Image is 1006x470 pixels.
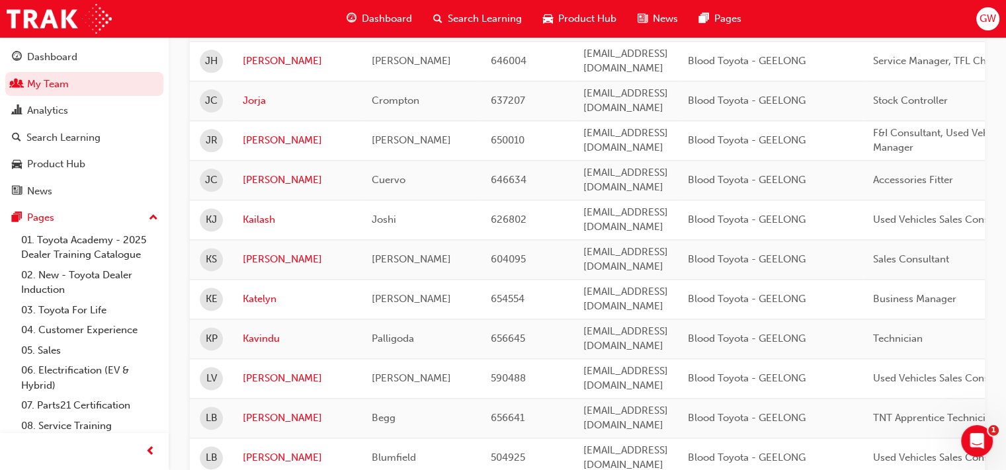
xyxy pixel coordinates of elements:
[448,11,522,26] span: Search Learning
[372,214,396,225] span: Joshi
[7,4,112,34] img: Trak
[491,412,524,424] span: 656641
[423,5,532,32] a: search-iconSearch Learning
[12,105,22,117] span: chart-icon
[149,210,158,227] span: up-icon
[16,265,163,300] a: 02. New - Toyota Dealer Induction
[243,292,352,307] a: Katelyn
[27,157,85,172] div: Product Hub
[976,7,999,30] button: GW
[12,132,21,144] span: search-icon
[5,152,163,176] a: Product Hub
[491,95,525,106] span: 637207
[27,103,68,118] div: Analytics
[206,292,218,307] span: KE
[206,371,217,386] span: LV
[206,411,218,426] span: LB
[491,372,526,384] span: 590488
[372,134,451,146] span: [PERSON_NAME]
[12,79,22,91] span: people-icon
[653,11,678,26] span: News
[491,333,525,344] span: 656645
[12,159,22,171] span: car-icon
[347,11,356,27] span: guage-icon
[16,230,163,265] a: 01. Toyota Academy - 2025 Dealer Training Catalogue
[5,206,163,230] button: Pages
[372,451,416,463] span: Blumfield
[688,95,806,106] span: Blood Toyota - GEELONG
[243,212,352,227] a: Kailash
[583,48,668,75] span: [EMAIL_ADDRESS][DOMAIN_NAME]
[12,212,22,224] span: pages-icon
[206,212,217,227] span: KJ
[688,293,806,305] span: Blood Toyota - GEELONG
[206,450,218,465] span: LB
[491,134,524,146] span: 650010
[688,134,806,146] span: Blood Toyota - GEELONG
[873,333,923,344] span: Technician
[372,55,451,67] span: [PERSON_NAME]
[5,126,163,150] a: Search Learning
[5,98,163,123] a: Analytics
[583,167,668,194] span: [EMAIL_ADDRESS][DOMAIN_NAME]
[16,300,163,321] a: 03. Toyota For Life
[491,451,525,463] span: 504925
[243,371,352,386] a: [PERSON_NAME]
[583,127,668,154] span: [EMAIL_ADDRESS][DOMAIN_NAME]
[205,54,218,69] span: JH
[243,173,352,188] a: [PERSON_NAME]
[688,253,806,265] span: Blood Toyota - GEELONG
[583,405,668,432] span: [EMAIL_ADDRESS][DOMAIN_NAME]
[243,54,352,69] a: [PERSON_NAME]
[491,253,526,265] span: 604095
[491,214,526,225] span: 626802
[491,174,526,186] span: 646634
[699,11,709,27] span: pages-icon
[146,444,155,460] span: prev-icon
[491,293,524,305] span: 654554
[243,252,352,267] a: [PERSON_NAME]
[243,93,352,108] a: Jorja
[5,72,163,97] a: My Team
[638,11,648,27] span: news-icon
[433,11,442,27] span: search-icon
[583,246,668,273] span: [EMAIL_ADDRESS][DOMAIN_NAME]
[688,372,806,384] span: Blood Toyota - GEELONG
[688,412,806,424] span: Blood Toyota - GEELONG
[491,55,526,67] span: 646004
[372,293,451,305] span: [PERSON_NAME]
[583,365,668,392] span: [EMAIL_ADDRESS][DOMAIN_NAME]
[558,11,616,26] span: Product Hub
[372,253,451,265] span: [PERSON_NAME]
[873,174,953,186] span: Accessories Fitter
[372,333,414,344] span: Palligoda
[16,320,163,340] a: 04. Customer Experience
[243,331,352,346] a: Kavindu
[873,95,948,106] span: Stock Controller
[688,214,806,225] span: Blood Toyota - GEELONG
[988,425,999,436] span: 1
[27,184,52,199] div: News
[372,95,419,106] span: Crompton
[372,372,451,384] span: [PERSON_NAME]
[873,412,997,424] span: TNT Apprentice Technician
[372,174,405,186] span: Cuervo
[16,416,163,436] a: 08. Service Training
[5,42,163,206] button: DashboardMy TeamAnalyticsSearch LearningProduct HubNews
[873,253,949,265] span: Sales Consultant
[362,11,412,26] span: Dashboard
[688,174,806,186] span: Blood Toyota - GEELONG
[873,293,956,305] span: Business Manager
[16,340,163,361] a: 05. Sales
[243,133,352,148] a: [PERSON_NAME]
[12,52,22,63] span: guage-icon
[688,451,806,463] span: Blood Toyota - GEELONG
[372,412,396,424] span: Begg
[243,411,352,426] a: [PERSON_NAME]
[205,93,218,108] span: JC
[206,331,218,346] span: KP
[27,50,77,65] div: Dashboard
[688,333,806,344] span: Blood Toyota - GEELONG
[16,360,163,395] a: 06. Electrification (EV & Hybrid)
